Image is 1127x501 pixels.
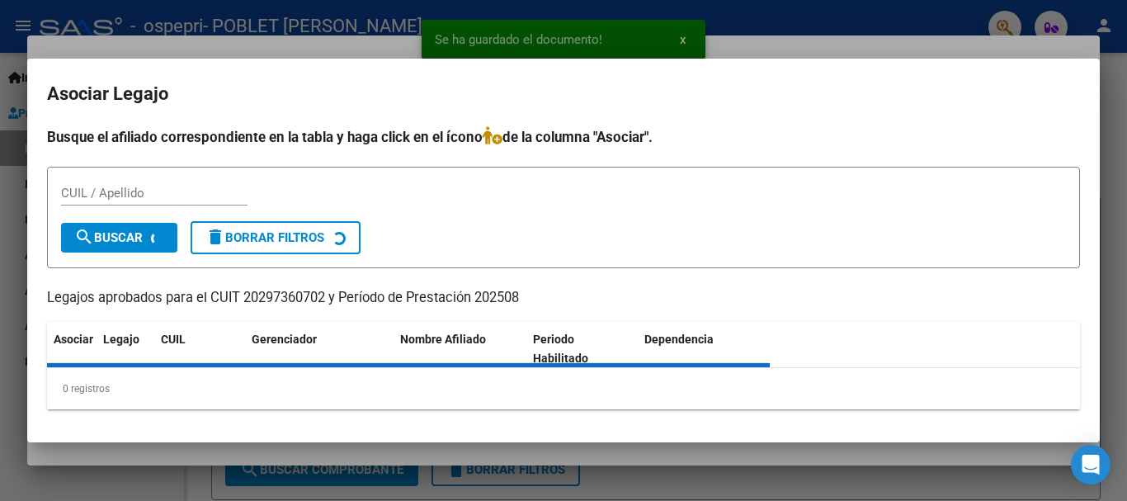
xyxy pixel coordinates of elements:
div: Open Intercom Messenger [1071,445,1110,484]
h4: Busque el afiliado correspondiente en la tabla y haga click en el ícono de la columna "Asociar". [47,126,1080,148]
button: Buscar [61,223,177,253]
span: Borrar Filtros [205,230,324,245]
span: Asociar [54,333,93,346]
button: Borrar Filtros [191,221,361,254]
h2: Asociar Legajo [47,78,1080,110]
span: Dependencia [644,333,714,346]
span: Periodo Habilitado [533,333,588,365]
datatable-header-cell: Periodo Habilitado [526,322,638,376]
span: Buscar [74,230,143,245]
datatable-header-cell: Dependencia [638,322,771,376]
span: Gerenciador [252,333,317,346]
datatable-header-cell: Gerenciador [245,322,394,376]
div: 0 registros [47,368,1080,409]
span: Legajo [103,333,139,346]
mat-icon: delete [205,227,225,247]
span: CUIL [161,333,186,346]
datatable-header-cell: Nombre Afiliado [394,322,526,376]
p: Legajos aprobados para el CUIT 20297360702 y Período de Prestación 202508 [47,288,1080,309]
mat-icon: search [74,227,94,247]
span: Nombre Afiliado [400,333,486,346]
datatable-header-cell: CUIL [154,322,245,376]
datatable-header-cell: Legajo [97,322,154,376]
datatable-header-cell: Asociar [47,322,97,376]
